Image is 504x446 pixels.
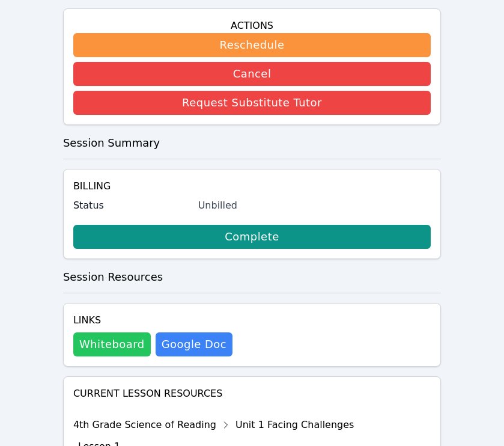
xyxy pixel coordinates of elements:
[198,198,431,213] div: Unbilled
[73,415,376,435] div: 4th Grade Science of Reading Unit 1 Facing Challenges
[73,332,151,356] button: Whiteboard
[73,179,431,194] h4: Billing
[73,313,232,328] h4: Links
[73,91,431,115] button: Request Substitute Tutor
[73,386,431,401] h4: Current Lesson Resources
[63,269,441,286] h3: Session Resources
[73,33,431,57] button: Reschedule
[156,332,232,356] a: Google Doc
[63,135,441,151] h3: Session Summary
[73,62,431,86] button: Cancel
[73,198,191,213] label: Status
[73,19,431,33] h4: Actions
[73,225,431,249] a: Complete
